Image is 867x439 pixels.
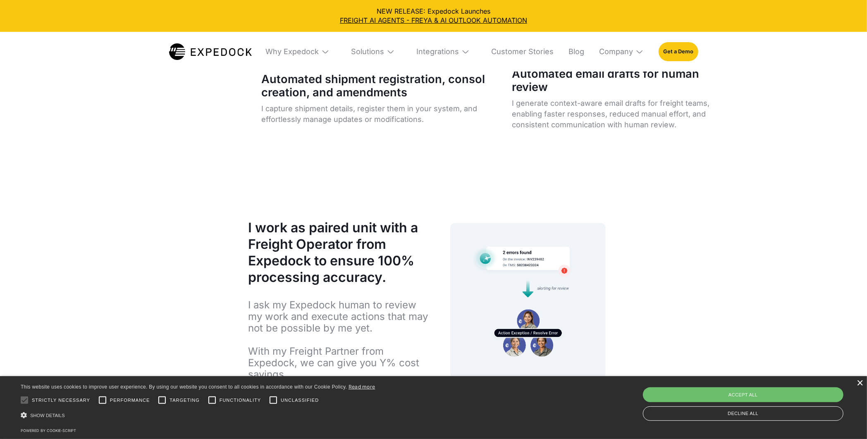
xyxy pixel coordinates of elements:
[262,73,486,99] h2: Automated shipment registration, consol creation, and amendments
[21,428,76,433] a: Powered by cookie-script
[349,384,375,390] a: Read more
[21,384,347,390] span: This website uses cookies to improve user experience. By using our website you consent to all coo...
[265,47,319,57] div: Why Expedock
[170,397,199,404] span: Targeting
[659,42,698,61] a: Get a Demo
[248,219,430,286] h1: I work as paired unit with a Freight Operator from Expedock to ensure 100% processing accuracy.
[7,7,860,25] div: NEW RELEASE: Expedock Launches
[410,32,476,72] div: Integrations
[21,410,375,421] div: Show details
[7,16,860,25] a: FREIGHT AI AGENTS - FREYA & AI OUTLOOK AUTOMATION
[281,397,319,404] span: Unclassified
[512,67,736,94] h2: Automated email drafts for human review
[248,299,430,380] p: I ask my Expedock human to review my work and execute actions that may not be possible by me yet....
[512,98,736,130] p: I generate context-aware email drafts for freight teams, enabling faster responses, reduced manua...
[857,380,863,387] div: Close
[643,387,843,402] div: Accept all
[599,47,633,57] div: Company
[110,397,150,404] span: Performance
[643,406,843,421] div: Decline all
[262,103,486,125] p: I capture shipment details, register them in your system, and effortlessly manage updates or modi...
[351,47,384,57] div: Solutions
[562,32,584,72] a: Blog
[416,47,459,57] div: Integrations
[592,32,650,72] div: Company
[344,32,401,72] div: Solutions
[220,397,261,404] span: Functionality
[485,32,554,72] a: Customer Stories
[826,399,867,439] iframe: Chat Widget
[259,32,336,72] div: Why Expedock
[30,413,65,418] span: Show details
[32,397,90,404] span: Strictly necessary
